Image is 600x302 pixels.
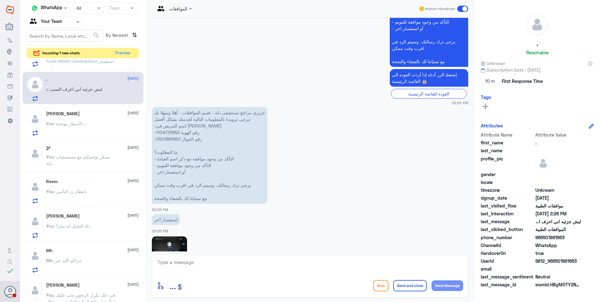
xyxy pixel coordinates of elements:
span: Subscription Date : [DATE] [481,67,594,73]
span: last_message_id [481,281,534,288]
span: الموافقات الطبية [535,226,581,233]
span: 02:26 PM [152,229,168,233]
span: Human Handover [425,6,455,12]
span: 2 [535,242,581,249]
span: last_message_sentiment [481,273,534,280]
span: [DATE] [127,110,139,116]
button: search [93,30,100,41]
div: Tags [109,4,120,13]
span: null [535,171,581,178]
p: 25/9/2025, 2:25 PM [390,69,468,87]
i: ⇅ [132,30,137,40]
span: last_visited_flow [481,202,534,209]
span: You [46,121,54,126]
span: You [46,189,54,194]
span: UserId [481,258,534,264]
span: HandoverOn [481,250,534,256]
img: defaultAdmin.png [27,283,43,298]
span: 02:25 PM [452,100,468,105]
span: locale [481,179,534,186]
span: [DATE] [127,178,139,184]
span: Unknown [481,60,505,67]
span: last_message [481,218,534,225]
h6: Reachable [526,50,549,55]
span: ليش جزئيه ابي اعرف السبب [535,218,581,225]
span: . [535,139,581,146]
span: incoming 1 new chats [42,50,80,56]
span: : جزاكم الله خير [52,258,82,263]
span: First Response Time [502,78,543,84]
img: whatsapp.png [30,3,39,13]
span: Unknown [535,187,581,193]
span: ... [169,280,176,291]
p: 25/9/2025, 2:26 PM [152,214,180,225]
p: 25/9/2025, 2:25 PM [152,107,267,204]
button: Send and close [393,280,427,291]
span: 02:25 PM [152,208,168,212]
span: search [93,32,100,39]
span: wamid.HBgMOTY2NTAxODkxNjYzFQIAEhgUM0E4RUFENTJFNzgzMDU4Q0FEODgA [535,281,581,288]
img: defaultAdmin.png [27,179,43,195]
span: null [535,179,581,186]
span: You [46,154,54,159]
span: : بانتظار رد التأمين [54,189,87,194]
span: 966501891663 [535,234,581,241]
h5: Sarah [46,111,80,116]
img: defaultAdmin.png [527,14,548,35]
span: : الاسعار موحدة .. [54,121,85,126]
span: last_name [481,147,534,154]
h5: . [46,77,47,82]
span: true [535,250,581,256]
span: : نشكر تواصلكم مع مستشفيات دلة. [46,154,110,166]
h5: ابو ناصر [46,213,80,219]
span: : ليش جزئيه ابي اعرف السبب [47,86,102,92]
span: Attribute Value [535,132,581,138]
span: 9812_966501891663 [535,258,581,264]
span: profile_pic [481,155,534,170]
span: ChannelId [481,242,534,249]
span: 0 [535,273,581,280]
img: defaultAdmin.png [27,248,43,264]
button: Avatar [4,286,16,298]
img: yourTeam.svg [30,17,39,27]
input: Search by Name, Local etc… [27,30,103,41]
span: first_name [481,139,534,146]
h5: Reem [46,179,58,184]
span: . [46,86,47,92]
span: signup_date [481,195,534,201]
span: 10 m [481,76,500,87]
span: By Newest [103,30,130,42]
button: ... [169,278,176,293]
h6: Tags [481,94,491,100]
div: العودة للقائمة الرئيسية [391,89,467,99]
span: Attribute Name [481,132,534,138]
span: You [46,223,54,229]
span: 2025-09-25T11:26:28.26Z [535,210,581,217]
img: defaultAdmin.png [27,146,43,161]
span: last_interaction [481,210,534,217]
span: phone_number [481,234,534,241]
img: Widebot Logo [6,5,14,15]
span: : دلة النخيل أم نمار؟ [54,223,90,229]
span: [DATE] [127,282,139,287]
h5: Mh [46,248,52,253]
span: 2025-09-25T11:24:04.032Z [535,195,581,201]
span: [DATE] [127,247,139,253]
span: gender [481,171,534,178]
span: timezone [481,187,534,193]
h5: 🕊 [46,146,51,151]
span: You [46,292,54,298]
span: Mh [46,258,52,263]
button: Drop [373,280,388,291]
span: [DATE] [127,76,139,81]
h5: سعد [46,283,80,288]
img: defaultAdmin.png [27,213,43,229]
button: Send Message [431,280,463,291]
span: null [535,266,581,272]
span: [DATE] [127,145,139,150]
i: check [6,267,14,275]
span: [DATE] [127,213,139,218]
span: : [PERSON_NAME] 1039786841 0558083553 استفسار اخر [46,52,114,70]
img: defaultAdmin.png [27,77,43,92]
h6: Attributes [481,123,503,128]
